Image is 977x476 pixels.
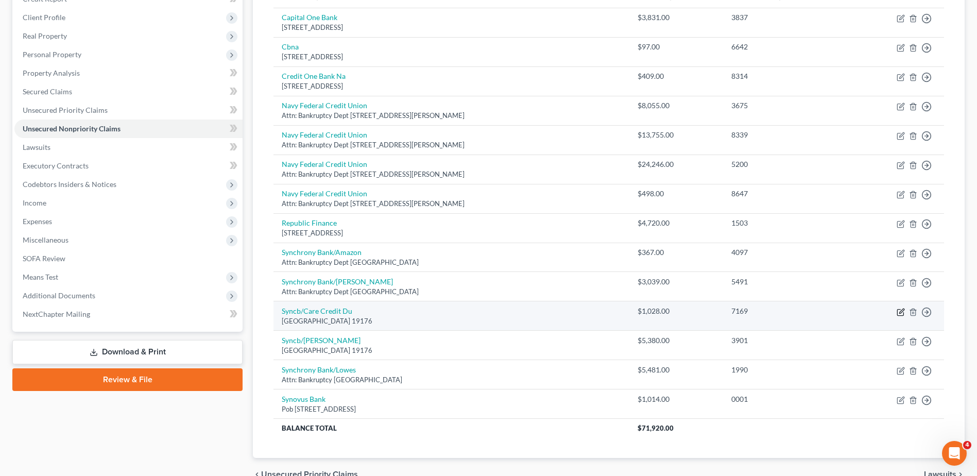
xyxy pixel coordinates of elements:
[282,258,621,267] div: Attn: Bankruptcy Dept [GEOGRAPHIC_DATA]
[23,143,50,151] span: Lawsuits
[638,247,715,258] div: $367.00
[23,235,68,244] span: Miscellaneous
[731,306,836,316] div: 7169
[23,31,67,40] span: Real Property
[731,100,836,111] div: 3675
[14,305,243,324] a: NextChapter Mailing
[14,64,243,82] a: Property Analysis
[282,248,362,257] a: Synchrony Bank/Amazon
[282,365,356,374] a: Synchrony Bank/Lowes
[282,346,621,355] div: [GEOGRAPHIC_DATA] 19176
[23,273,58,281] span: Means Test
[23,50,81,59] span: Personal Property
[731,189,836,199] div: 8647
[12,340,243,364] a: Download & Print
[23,217,52,226] span: Expenses
[14,249,243,268] a: SOFA Review
[638,159,715,169] div: $24,246.00
[23,161,89,170] span: Executory Contracts
[282,23,621,32] div: [STREET_ADDRESS]
[282,218,337,227] a: Republic Finance
[638,335,715,346] div: $5,380.00
[23,310,90,318] span: NextChapter Mailing
[963,441,971,449] span: 4
[282,140,621,150] div: Attn: Bankruptcy Dept [STREET_ADDRESS][PERSON_NAME]
[282,277,393,286] a: Synchrony Bank/[PERSON_NAME]
[282,375,621,385] div: Attn: Bankruptcy [GEOGRAPHIC_DATA]
[282,13,337,22] a: Capital One Bank
[282,81,621,91] div: [STREET_ADDRESS]
[282,336,361,345] a: Syncb/[PERSON_NAME]
[273,419,629,437] th: Balance Total
[731,277,836,287] div: 5491
[731,218,836,228] div: 1503
[638,130,715,140] div: $13,755.00
[23,124,121,133] span: Unsecured Nonpriority Claims
[638,277,715,287] div: $3,039.00
[14,120,243,138] a: Unsecured Nonpriority Claims
[23,106,108,114] span: Unsecured Priority Claims
[23,69,80,77] span: Property Analysis
[942,441,967,466] iframe: Intercom live chat
[282,111,621,121] div: Attn: Bankruptcy Dept [STREET_ADDRESS][PERSON_NAME]
[14,138,243,157] a: Lawsuits
[638,71,715,81] div: $409.00
[638,42,715,52] div: $97.00
[638,100,715,111] div: $8,055.00
[282,160,367,168] a: Navy Federal Credit Union
[731,12,836,23] div: 3837
[731,394,836,404] div: 0001
[23,198,46,207] span: Income
[14,157,243,175] a: Executory Contracts
[282,287,621,297] div: Attn: Bankruptcy Dept [GEOGRAPHIC_DATA]
[638,12,715,23] div: $3,831.00
[282,130,367,139] a: Navy Federal Credit Union
[282,189,367,198] a: Navy Federal Credit Union
[282,101,367,110] a: Navy Federal Credit Union
[638,365,715,375] div: $5,481.00
[23,254,65,263] span: SOFA Review
[12,368,243,391] a: Review & File
[731,42,836,52] div: 6642
[23,180,116,189] span: Codebtors Insiders & Notices
[731,365,836,375] div: 1990
[731,159,836,169] div: 5200
[638,424,674,432] span: $71,920.00
[731,71,836,81] div: 8314
[23,13,65,22] span: Client Profile
[731,247,836,258] div: 4097
[282,169,621,179] div: Attn: Bankruptcy Dept [STREET_ADDRESS][PERSON_NAME]
[282,228,621,238] div: [STREET_ADDRESS]
[638,218,715,228] div: $4,720.00
[282,316,621,326] div: [GEOGRAPHIC_DATA] 19176
[282,42,299,51] a: Cbna
[638,306,715,316] div: $1,028.00
[638,394,715,404] div: $1,014.00
[14,82,243,101] a: Secured Claims
[282,72,346,80] a: Credit One Bank Na
[731,335,836,346] div: 3901
[282,199,621,209] div: Attn: Bankruptcy Dept [STREET_ADDRESS][PERSON_NAME]
[282,404,621,414] div: Pob [STREET_ADDRESS]
[282,307,352,315] a: Syncb/Care Credit Du
[23,291,95,300] span: Additional Documents
[23,87,72,96] span: Secured Claims
[282,52,621,62] div: [STREET_ADDRESS]
[731,130,836,140] div: 8339
[638,189,715,199] div: $498.00
[14,101,243,120] a: Unsecured Priority Claims
[282,395,325,403] a: Synovus Bank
